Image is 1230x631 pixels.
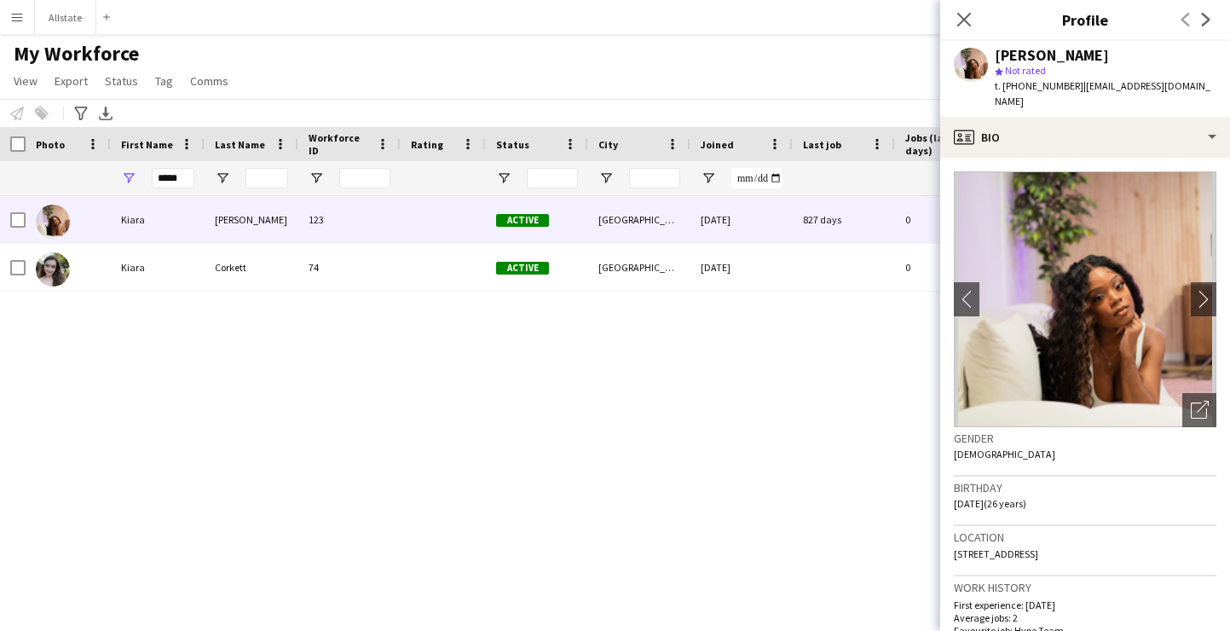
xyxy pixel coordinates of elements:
span: Last Name [215,138,265,151]
h3: Gender [954,431,1216,446]
div: Bio [940,117,1230,158]
div: 0 [895,244,1006,291]
button: Open Filter Menu [215,171,230,186]
div: Open photos pop-in [1182,393,1216,427]
input: Joined Filter Input [731,168,782,188]
span: My Workforce [14,41,139,67]
span: | [EMAIL_ADDRESS][DOMAIN_NAME] [995,79,1210,107]
input: Status Filter Input [527,168,578,188]
span: t. [PHONE_NUMBER] [995,79,1083,92]
div: 827 days [793,196,895,243]
h3: Location [954,530,1216,545]
input: Last Name Filter Input [245,168,288,188]
a: Status [98,70,145,92]
img: Crew avatar or photo [954,171,1216,427]
div: Kiara [111,244,205,291]
div: 74 [298,244,401,291]
span: Not rated [1005,64,1046,77]
span: [STREET_ADDRESS] [954,547,1038,560]
button: Open Filter Menu [121,171,136,186]
span: Photo [36,138,65,151]
span: Status [105,73,138,89]
h3: Birthday [954,480,1216,495]
input: Workforce ID Filter Input [339,168,390,188]
div: Kiara [111,196,205,243]
p: Average jobs: 2 [954,611,1216,624]
span: [DEMOGRAPHIC_DATA] [954,448,1055,460]
span: City [598,138,618,151]
span: First Name [121,138,173,151]
app-action-btn: Advanced filters [71,103,91,124]
div: [DATE] [690,196,793,243]
a: View [7,70,44,92]
span: Rating [411,138,443,151]
button: Open Filter Menu [701,171,716,186]
h3: Work history [954,580,1216,595]
span: Last job [803,138,841,151]
a: Comms [183,70,235,92]
button: Open Filter Menu [598,171,614,186]
span: Joined [701,138,734,151]
div: [PERSON_NAME] [995,48,1109,63]
div: Corkett [205,244,298,291]
button: Open Filter Menu [496,171,511,186]
button: Allstate [35,1,96,34]
h3: Profile [940,9,1230,31]
div: [GEOGRAPHIC_DATA] [588,196,690,243]
span: Status [496,138,529,151]
span: [DATE] (26 years) [954,497,1026,510]
span: Comms [190,73,228,89]
a: Export [48,70,95,92]
span: Export [55,73,88,89]
p: First experience: [DATE] [954,599,1216,611]
div: 0 [895,196,1006,243]
img: Kiara Barclay [36,205,70,239]
span: View [14,73,38,89]
span: Tag [155,73,173,89]
div: [PERSON_NAME] [205,196,298,243]
span: Active [496,214,549,227]
img: Kiara Corkett [36,252,70,287]
a: Tag [148,70,180,92]
div: 123 [298,196,401,243]
div: [DATE] [690,244,793,291]
span: Active [496,262,549,275]
div: [GEOGRAPHIC_DATA] [588,244,690,291]
span: Jobs (last 90 days) [905,131,975,157]
app-action-btn: Export XLSX [95,103,116,124]
span: Workforce ID [309,131,370,157]
button: Open Filter Menu [309,171,324,186]
input: First Name Filter Input [152,168,194,188]
input: City Filter Input [629,168,680,188]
